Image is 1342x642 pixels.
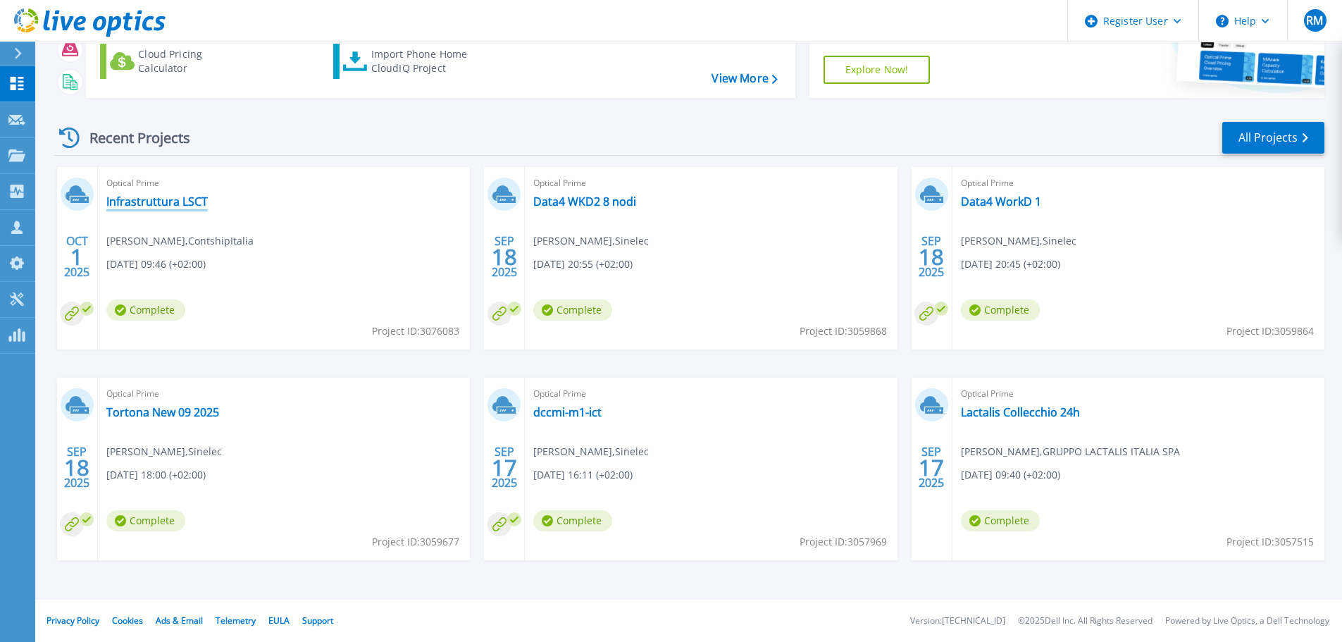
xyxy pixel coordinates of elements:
[492,462,517,474] span: 17
[961,257,1060,272] span: [DATE] 20:45 (+02:00)
[533,444,649,459] span: [PERSON_NAME] , Sinelec
[302,615,333,626] a: Support
[961,510,1040,531] span: Complete
[1018,617,1152,626] li: © 2025 Dell Inc. All Rights Reserved
[919,462,944,474] span: 17
[800,323,887,339] span: Project ID: 3059868
[100,44,257,79] a: Cloud Pricing Calculator
[961,195,1041,209] a: Data4 WorkD 1
[106,444,222,459] span: [PERSON_NAME] , Sinelec
[961,175,1316,191] span: Optical Prime
[1226,323,1314,339] span: Project ID: 3059864
[156,615,203,626] a: Ads & Email
[1222,122,1324,154] a: All Projects
[824,56,931,84] a: Explore Now!
[533,175,888,191] span: Optical Prime
[961,405,1080,419] a: Lactalis Collecchio 24h
[533,195,636,209] a: Data4 WKD2 8 nodi
[106,467,206,483] span: [DATE] 18:00 (+02:00)
[216,615,256,626] a: Telemetry
[533,233,649,249] span: [PERSON_NAME] , Sinelec
[63,442,90,493] div: SEP 2025
[491,231,518,283] div: SEP 2025
[533,300,612,321] span: Complete
[533,510,612,531] span: Complete
[961,386,1316,402] span: Optical Prime
[491,442,518,493] div: SEP 2025
[961,467,1060,483] span: [DATE] 09:40 (+02:00)
[533,257,633,272] span: [DATE] 20:55 (+02:00)
[533,467,633,483] span: [DATE] 16:11 (+02:00)
[106,300,185,321] span: Complete
[712,72,777,85] a: View More
[919,251,944,263] span: 18
[268,615,290,626] a: EULA
[918,442,945,493] div: SEP 2025
[106,405,219,419] a: Tortona New 09 2025
[106,195,208,209] a: Infrastruttura LSCT
[106,510,185,531] span: Complete
[372,534,459,550] span: Project ID: 3059677
[1226,534,1314,550] span: Project ID: 3057515
[138,47,251,75] div: Cloud Pricing Calculator
[961,300,1040,321] span: Complete
[372,323,459,339] span: Project ID: 3076083
[961,233,1076,249] span: [PERSON_NAME] , Sinelec
[106,386,461,402] span: Optical Prime
[106,233,254,249] span: [PERSON_NAME] , ContshipItalia
[1165,617,1329,626] li: Powered by Live Optics, a Dell Technology
[533,386,888,402] span: Optical Prime
[533,405,602,419] a: dccmi-m1-ict
[70,251,83,263] span: 1
[112,615,143,626] a: Cookies
[1306,15,1323,26] span: RM
[63,231,90,283] div: OCT 2025
[910,617,1005,626] li: Version: [TECHNICAL_ID]
[106,175,461,191] span: Optical Prime
[46,615,99,626] a: Privacy Policy
[64,462,89,474] span: 18
[918,231,945,283] div: SEP 2025
[961,444,1180,459] span: [PERSON_NAME] , GRUPPO LACTALIS ITALIA SPA
[371,47,481,75] div: Import Phone Home CloudIQ Project
[800,534,887,550] span: Project ID: 3057969
[106,257,206,272] span: [DATE] 09:46 (+02:00)
[54,121,209,155] div: Recent Projects
[492,251,517,263] span: 18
